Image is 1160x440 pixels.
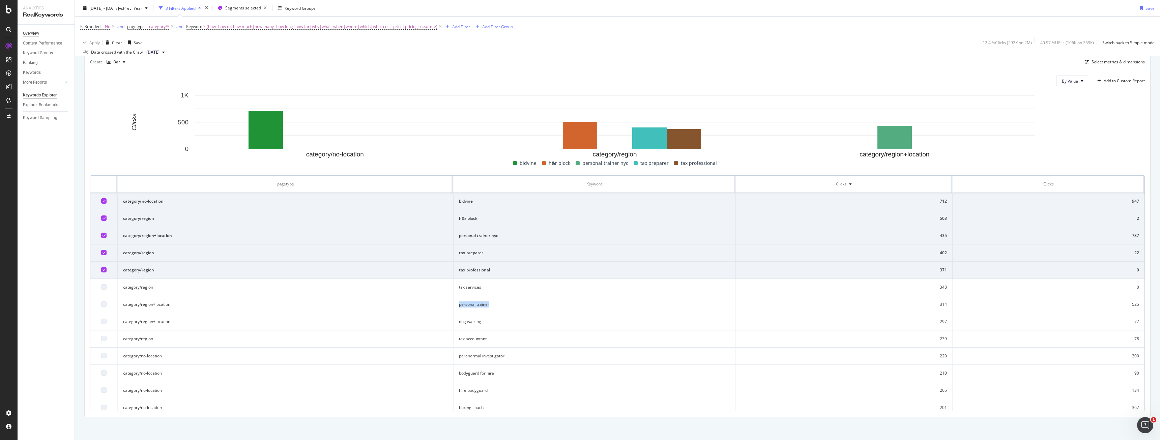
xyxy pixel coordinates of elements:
[23,101,59,109] div: Explorer Bookmarks
[741,319,947,325] div: 297
[186,24,202,29] span: Keyword
[178,119,188,126] text: 500
[91,49,144,55] div: Data crossed with the Crawl
[741,267,947,273] div: 371
[204,5,209,11] div: times
[473,23,513,31] button: Add Filter Group
[117,24,124,29] div: and
[23,114,57,121] div: Keyword Sampling
[181,92,189,99] text: 1K
[454,193,736,210] td: bidvine
[101,24,104,29] span: =
[118,296,454,313] td: category/region+location
[958,319,1139,325] div: 77
[113,60,120,64] div: Bar
[23,40,62,47] div: Content Performance
[593,151,637,158] text: category/region
[1137,417,1153,433] iframe: Intercom live chat
[741,336,947,342] div: 239
[1092,59,1145,65] div: Select metrics & dimensions
[1095,76,1145,86] button: Add to Custom Report
[454,365,736,382] td: bodyguard for hire
[118,210,454,227] td: category/region
[146,49,159,55] span: 2025 Sep. 18th
[958,250,1139,256] div: 22
[215,3,269,13] button: Segments selected
[454,296,736,313] td: personal trainer
[80,24,100,29] span: Is Branded
[1151,417,1156,422] span: 1
[90,92,1140,159] svg: A chart.
[454,279,736,296] td: tax services
[958,387,1139,393] div: 134
[958,405,1139,411] div: 367
[1062,78,1078,84] span: By Value
[118,244,454,262] td: category/region
[454,227,736,244] td: personal trainer nyc
[741,370,947,376] div: 210
[185,145,188,152] text: 0
[123,181,448,187] div: pagetype
[23,59,70,66] a: Ranking
[1040,39,1094,45] div: 40.97 % URLs ( 106K on 259K )
[459,181,730,187] div: Keyword
[741,233,947,239] div: 435
[1137,3,1155,13] button: Save
[80,3,150,13] button: [DATE] - [DATE]vsPrev. Year
[118,279,454,296] td: category/region
[134,39,143,45] div: Save
[958,336,1139,342] div: 78
[118,348,454,365] td: category/no-location
[454,313,736,330] td: dog walking
[1043,181,1054,187] div: Clicks
[90,57,128,67] div: Create
[306,151,364,158] text: category/no-location
[741,215,947,222] div: 503
[741,198,947,204] div: 712
[118,399,454,416] td: category/no-location
[1056,76,1089,86] button: By Value
[23,30,70,37] a: Overview
[741,405,947,411] div: 201
[741,284,947,290] div: 348
[23,11,69,19] div: RealKeywords
[118,262,454,279] td: category/region
[582,159,628,167] span: personal trainer nyc
[520,159,536,167] span: bidvine
[23,50,53,57] div: Keyword Groups
[454,210,736,227] td: h&r block
[130,113,138,130] text: Clicks
[118,382,454,399] td: category/no-location
[681,159,717,167] span: tax professional
[958,370,1139,376] div: 90
[741,387,947,393] div: 205
[741,301,947,307] div: 314
[103,37,122,48] button: Clear
[1104,79,1145,83] div: Add to Custom Report
[1102,39,1155,45] div: Switch back to Simple mode
[23,101,70,109] a: Explorer Bookmarks
[166,5,196,11] div: 3 Filters Applied
[454,244,736,262] td: tax preparer
[225,5,261,11] span: Segments selected
[452,24,470,29] div: Add Filter
[958,301,1139,307] div: 525
[958,215,1139,222] div: 2
[23,59,38,66] div: Ranking
[23,92,70,99] a: Keywords Explorer
[118,227,454,244] td: category/region+location
[23,69,41,76] div: Keywords
[285,5,316,11] div: Keyword Groups
[836,181,846,187] div: Clicks
[176,24,183,29] div: and
[127,24,145,29] span: pagetype
[958,233,1139,239] div: 737
[454,330,736,348] td: tax accountant
[207,22,437,31] span: (how|how to|how much|how many|how long|how far|why|what|when|where|which|who|cost|price|pricing|n...
[104,57,128,67] button: Bar
[176,23,183,30] button: and
[1100,37,1155,48] button: Switch back to Simple mode
[89,39,100,45] div: Apply
[146,24,148,29] span: =
[454,382,736,399] td: hire bodyguard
